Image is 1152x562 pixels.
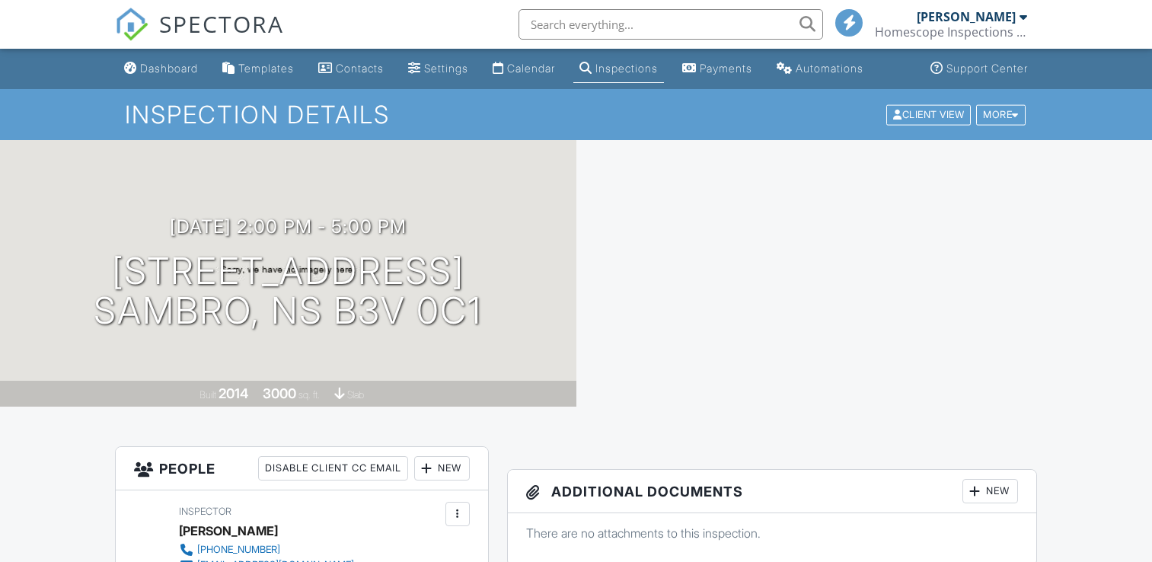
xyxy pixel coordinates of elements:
div: Settings [424,62,468,75]
img: The Best Home Inspection Software - Spectora [115,8,148,41]
div: Support Center [946,62,1028,75]
div: [PERSON_NAME] [917,9,1016,24]
p: There are no attachments to this inspection. [526,525,1018,541]
div: Homescope Inspections Inc. [875,24,1027,40]
h3: People [116,447,487,490]
div: Calendar [507,62,555,75]
span: Built [199,389,216,401]
a: Dashboard [118,55,204,83]
div: 2014 [219,385,248,401]
div: Inspections [595,62,658,75]
a: [PHONE_NUMBER] [179,542,354,557]
a: SPECTORA [115,21,284,53]
div: New [962,479,1018,503]
h3: [DATE] 2:00 pm - 5:00 pm [170,216,407,237]
a: Templates [216,55,300,83]
div: More [976,104,1026,125]
a: Contacts [312,55,390,83]
h1: [STREET_ADDRESS] Sambro, NS B3V 0C1 [94,251,482,332]
a: Client View [885,108,975,120]
a: Payments [676,55,758,83]
div: Disable Client CC Email [258,456,408,481]
input: Search everything... [519,9,823,40]
div: [PERSON_NAME] [179,519,278,542]
h1: Inspection Details [125,101,1027,128]
div: Client View [886,104,971,125]
span: SPECTORA [159,8,284,40]
span: sq. ft. [298,389,320,401]
a: Automations (Basic) [771,55,870,83]
h3: Additional Documents [508,470,1036,513]
span: Inspector [179,506,231,517]
div: Contacts [336,62,384,75]
a: Settings [402,55,474,83]
div: [PHONE_NUMBER] [197,544,280,556]
a: Support Center [924,55,1034,83]
a: Inspections [573,55,664,83]
div: 3000 [263,385,296,401]
div: Templates [238,62,294,75]
div: New [414,456,470,481]
div: Payments [700,62,752,75]
span: slab [347,389,364,401]
a: Calendar [487,55,561,83]
div: Dashboard [140,62,198,75]
div: Automations [796,62,863,75]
